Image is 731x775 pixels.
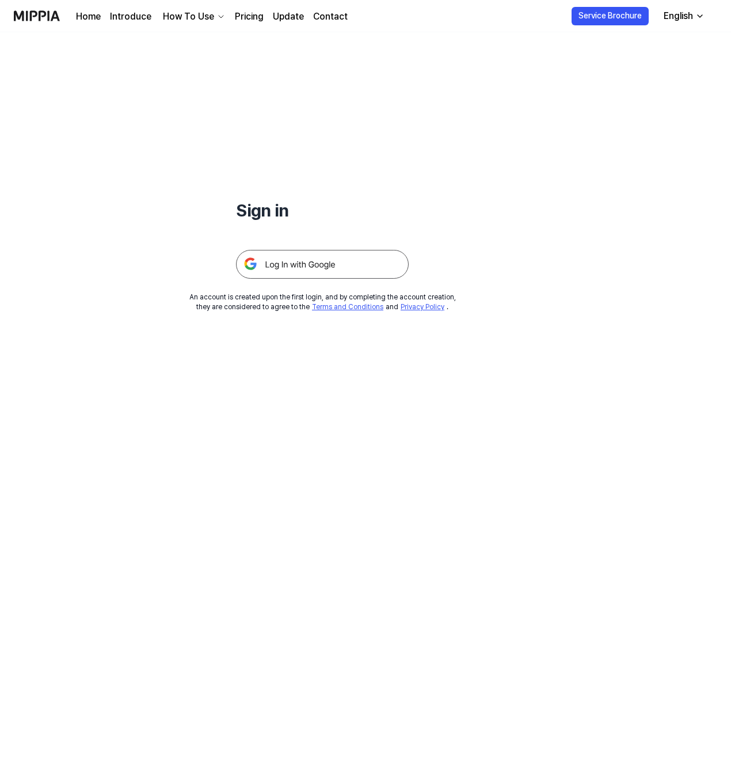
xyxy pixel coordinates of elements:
[161,10,216,24] div: How To Use
[654,5,711,28] button: English
[161,10,226,24] button: How To Use
[235,10,264,24] a: Pricing
[401,303,444,311] a: Privacy Policy
[312,303,383,311] a: Terms and Conditions
[189,292,456,312] div: An account is created upon the first login, and by completing the account creation, they are cons...
[661,9,695,23] div: English
[236,250,409,279] img: 구글 로그인 버튼
[273,10,304,24] a: Update
[236,198,409,222] h1: Sign in
[313,10,348,24] a: Contact
[110,10,151,24] a: Introduce
[572,7,649,25] button: Service Brochure
[76,10,101,24] a: Home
